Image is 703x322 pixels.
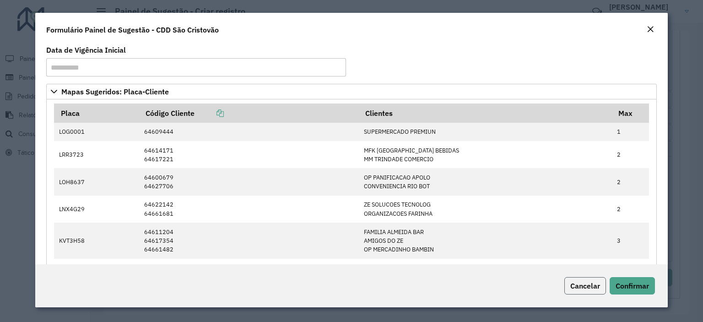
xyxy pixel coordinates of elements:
td: 3 [612,223,649,259]
td: 64614171 64617221 [139,141,359,168]
td: LRR3723 [54,141,139,168]
th: Clientes [359,104,612,123]
button: Confirmar [610,277,655,295]
td: LOG0001 [54,123,139,141]
td: 2 [612,168,649,195]
td: FAMILIA ALMEIDA BAR AMIGOS DO ZE OP MERCADINHO BAMBIN [359,223,612,259]
th: Placa [54,104,139,123]
label: Data de Vigência Inicial [46,44,126,55]
button: Close [644,24,657,36]
td: KVT3H58 [54,223,139,259]
button: Cancelar [564,277,606,295]
td: MFK [GEOGRAPHIC_DATA] BEBIDAS MM TRINDADE COMERCIO [359,141,612,168]
th: Max [612,104,649,123]
h4: Formulário Painel de Sugestão - CDD São Cristovão [46,24,219,35]
em: Fechar [647,26,654,33]
td: LNX4G29 [54,196,139,223]
td: ZE SOLUCOES TECNOLOG ORGANIZACOES FARINHA [359,196,612,223]
td: 2 [612,196,649,223]
span: Cancelar [570,281,600,290]
td: 2 [612,141,649,168]
td: LOH8637 [54,168,139,195]
a: Mapas Sugeridos: Placa-Cliente [46,84,657,99]
a: Copiar [195,109,224,118]
td: 64600679 64627706 [139,168,359,195]
td: OP PANIFICACAO APOLO CONVENIENCIA RIO BOT [359,168,612,195]
span: Mapas Sugeridos: Placa-Cliente [61,88,169,95]
td: 64609444 [139,123,359,141]
th: Código Cliente [139,104,359,123]
td: 1 [612,123,649,141]
td: SUPERMERCADO PREMIUN [359,123,612,141]
span: Confirmar [616,281,649,290]
td: 64622142 64661681 [139,196,359,223]
td: 64611204 64617354 64661482 [139,223,359,259]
